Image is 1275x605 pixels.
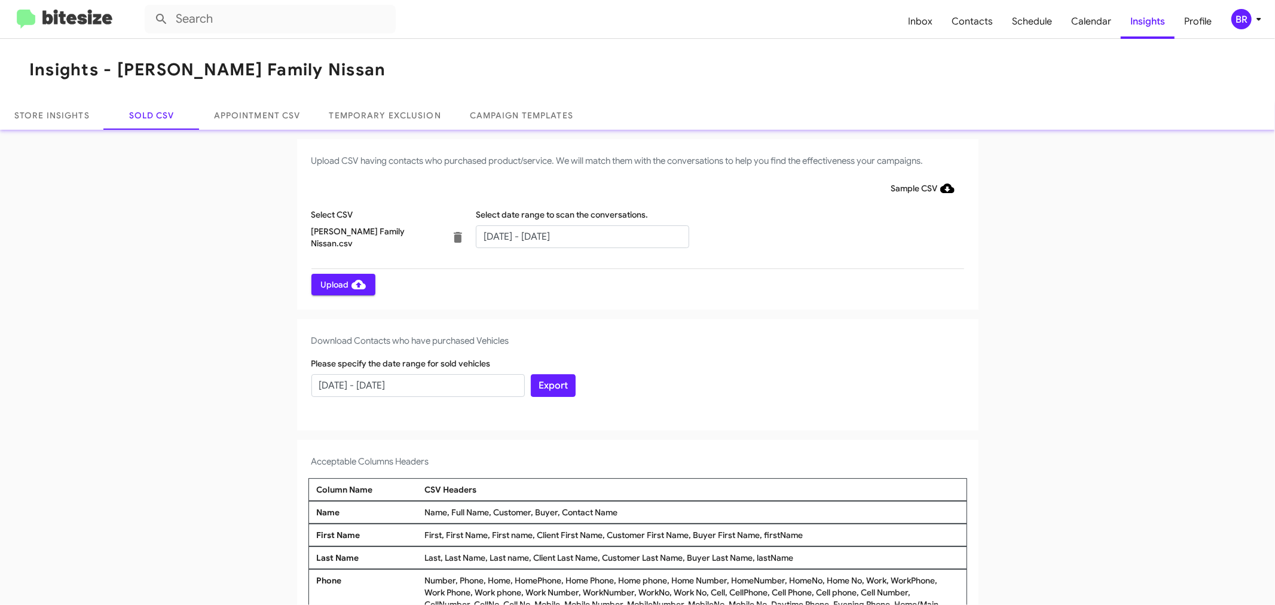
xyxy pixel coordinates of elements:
[311,334,964,348] h4: Download Contacts who have purchased Vehicles
[1231,9,1252,29] div: BR
[311,274,375,295] button: Upload
[1121,4,1175,39] a: Insights
[29,60,386,80] h1: Insights - [PERSON_NAME] Family Nissan
[1002,4,1062,39] a: Schedule
[314,529,422,541] div: First Name
[315,101,455,130] a: Temporary Exclusion
[476,209,648,221] label: Select date range to scan the conversations.
[421,529,961,541] div: First, First Name, First name, Client First Name, Customer First Name, Buyer First Name, firstName
[942,4,1002,39] a: Contacts
[314,552,422,564] div: Last Name
[531,374,576,397] button: Export
[421,552,961,564] div: Last, Last Name, Last name, Client Last Name, Customer Last Name, Buyer Last Name, lastName
[1062,4,1121,39] a: Calendar
[1221,9,1262,29] button: BR
[314,506,422,518] div: Name
[476,225,689,248] input: Start Date - End Date
[314,484,422,496] div: Column Name
[311,209,353,221] label: Select CSV
[200,101,315,130] a: Appointment CSV
[455,101,588,130] a: Campaign Templates
[311,154,964,168] h4: Upload CSV having contacts who purchased product/service. We will match them with the conversatio...
[104,101,200,130] a: Sold CSV
[421,484,961,496] div: CSV Headers
[891,178,955,199] span: Sample CSV
[321,274,366,295] span: Upload
[311,374,525,397] input: Start Date - End Date
[145,5,396,33] input: Search
[882,178,964,199] button: Sample CSV
[898,4,942,39] a: Inbox
[1175,4,1221,39] a: Profile
[311,225,437,249] p: [PERSON_NAME] Family Nissan.csv
[311,454,964,469] h4: Acceptable Columns Headers
[311,357,491,369] label: Please specify the date range for sold vehicles
[421,506,961,518] div: Name, Full Name, Customer, Buyer, Contact Name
